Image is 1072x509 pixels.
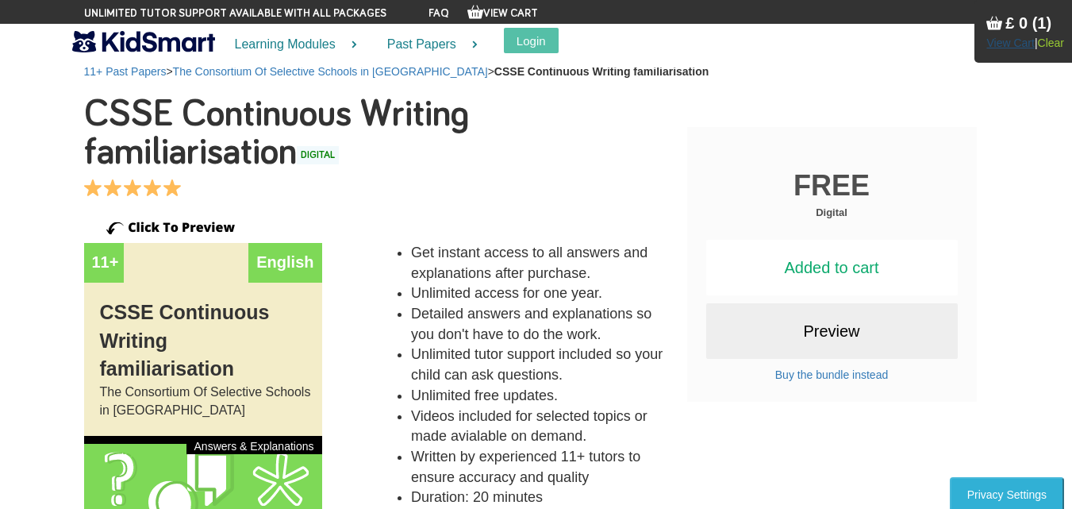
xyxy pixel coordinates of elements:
[411,304,663,345] li: Detailed answers and explanations so you don't have to do the work.
[84,384,322,436] div: The Consortium Of Selective Schools in [GEOGRAPHIC_DATA]
[411,283,663,304] li: Unlimited access for one year.
[84,95,675,172] h1: CSSE Continuous Writing familiarisation
[504,28,559,53] button: Login
[367,24,488,66] a: Past Papers
[215,24,367,66] a: Learning Modules
[297,146,339,164] span: DIGITAL
[72,28,215,56] img: KidSmart logo
[775,368,888,381] a: Buy the bundle instead
[1005,14,1051,32] span: £ 0 (1)
[986,15,1002,31] img: Your items in the shopping basket
[411,488,663,508] li: Duration: 20 minutes
[173,65,488,78] a: The Consortium Of Selective Schools in [GEOGRAPHIC_DATA]
[411,386,663,407] li: Unlimited free updates.
[84,283,322,384] div: CSSE Continuous Writing familiarisation
[84,65,167,78] a: 11+ Past Papers
[411,345,663,385] li: Unlimited tutor support included so your child can ask questions.
[84,211,243,243] img: click-to-preview.png
[84,6,386,21] span: Unlimited tutor support available with all packages
[84,64,989,79] nav: > >
[706,165,958,206] div: FREE
[467,4,483,20] img: Your items in the shopping basket
[706,303,958,359] a: Preview
[428,8,449,19] a: FAQ
[411,407,663,447] li: Videos included for selected topics or made avialable on demand.
[986,37,1034,49] a: View Cart
[248,243,321,283] div: English
[411,243,663,283] li: Get instant access to all answers and explanations after purchase.
[986,35,1064,51] div: |
[494,65,709,78] b: CSSE Continuous Writing familiarisation
[467,8,538,19] a: View Cart
[411,447,663,488] li: Written by experienced 11+ tutors to ensure accuracy and quality
[706,240,958,295] span: Added to cart
[84,243,124,283] div: 11+
[706,206,958,221] div: Digital
[1038,37,1064,49] a: Clear
[186,436,322,454] div: Answers & Explanations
